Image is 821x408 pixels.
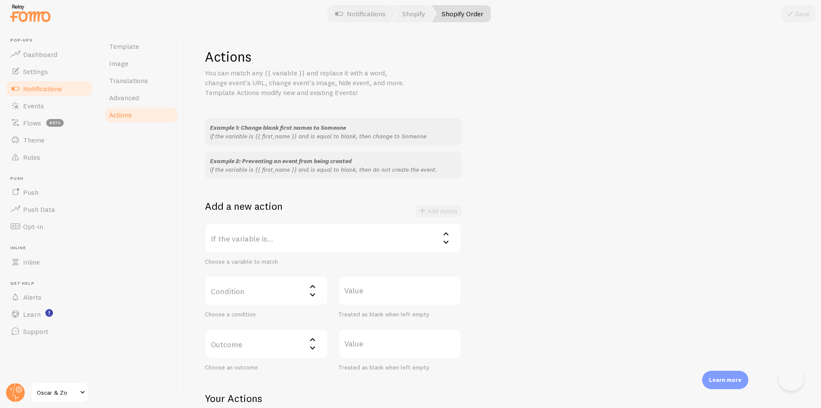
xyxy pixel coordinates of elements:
[23,222,43,231] span: Opt-In
[104,38,179,55] a: Template
[104,89,179,106] a: Advanced
[109,76,148,85] span: Translations
[205,68,410,98] p: You can match any {{ variable }} and replace it with a word, change event's URL, change event's i...
[104,55,179,72] a: Image
[338,276,461,306] label: Value
[205,311,328,319] div: Choose a condition
[23,205,55,214] span: Push Data
[205,364,328,372] div: Choose an outcome
[10,38,93,43] span: Pop-ups
[23,67,48,76] span: Settings
[9,2,52,24] img: fomo-relay-logo-orange.svg
[205,329,328,359] label: Outcome
[205,392,643,405] h2: Your Actions
[109,110,132,119] span: Actions
[23,258,40,266] span: Inline
[210,124,346,131] span: Example 1: Change blank first names to Someone
[23,101,44,110] span: Events
[23,136,44,144] span: Theme
[338,329,461,359] label: Value
[45,309,53,317] svg: <p>Watch New Feature Tutorials!</p>
[5,131,93,149] a: Theme
[205,223,461,253] label: If the variable is...
[10,281,93,286] span: Get Help
[5,218,93,235] a: Opt-In
[5,253,93,271] a: Inline
[10,176,93,182] span: Push
[5,184,93,201] a: Push
[5,97,93,114] a: Events
[5,289,93,306] a: Alerts
[37,387,77,398] span: Oscar & Zo
[109,42,139,51] span: Template
[104,72,179,89] a: Translations
[210,132,456,140] p: if the variable is {{ first_name }} and is equal to blank, then change to Someone
[5,46,93,63] a: Dashboard
[5,323,93,340] a: Support
[46,119,64,127] span: beta
[10,245,93,251] span: Inline
[338,311,461,319] div: Treated as blank when left empty
[23,119,41,127] span: Flows
[5,114,93,131] a: Flows beta
[5,149,93,166] a: Rules
[104,106,179,123] a: Actions
[778,365,804,391] iframe: Help Scout Beacon - Open
[23,84,62,93] span: Notifications
[23,50,57,59] span: Dashboard
[205,258,461,266] div: Choose a variable to match
[709,376,741,384] p: Learn more
[23,293,41,301] span: Alerts
[31,382,89,403] a: Oscar & Zo
[23,188,38,197] span: Push
[205,48,800,66] h1: Actions
[702,371,748,389] div: Learn more
[205,276,328,306] label: Condition
[109,59,128,68] span: Image
[210,157,352,165] span: Example 2: Preventing an event from being created
[210,165,456,174] p: if the variable is {{ first_name }} and is equal to blank, then do not create the event.
[109,93,139,102] span: Advanced
[5,201,93,218] a: Push Data
[5,306,93,323] a: Learn
[205,200,283,213] h2: Add a new action
[23,310,41,319] span: Learn
[5,63,93,80] a: Settings
[338,364,461,372] div: Treated as blank when left empty
[23,327,48,336] span: Support
[5,80,93,97] a: Notifications
[23,153,40,161] span: Rules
